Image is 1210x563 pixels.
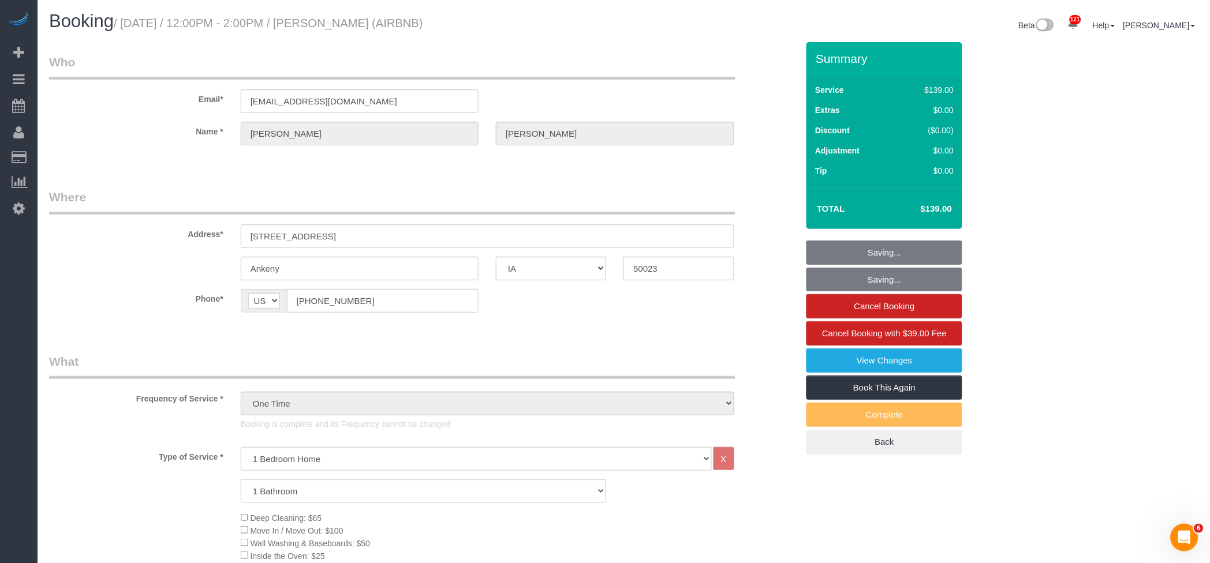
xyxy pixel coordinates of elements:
div: $0.00 [901,145,954,156]
a: Beta [1019,21,1055,30]
label: Address* [40,224,232,240]
div: $0.00 [901,104,954,116]
span: Wall Washing & Baseboards: $50 [251,539,371,548]
label: Phone* [40,289,232,305]
a: Cancel Booking with $39.00 Fee [806,321,962,346]
a: Help [1093,21,1115,30]
label: Adjustment [815,145,860,156]
label: Name * [40,122,232,137]
p: Booking is complete and its Frequency cannot be changed [241,418,734,430]
label: Type of Service * [40,447,232,463]
span: Move In / Move Out: $100 [251,526,343,535]
a: 121 [1062,12,1085,37]
a: [PERSON_NAME] [1123,21,1196,30]
input: Phone* [287,289,479,313]
input: Email* [241,89,479,113]
legend: What [49,353,735,379]
input: First Name* [241,122,479,145]
input: Zip Code* [623,257,734,280]
div: ($0.00) [901,125,954,136]
span: Deep Cleaning: $65 [251,513,322,523]
label: Discount [815,125,850,136]
label: Email* [40,89,232,105]
a: Back [806,430,962,454]
a: View Changes [806,348,962,373]
label: Service [815,84,844,96]
h3: Summary [816,52,957,65]
label: Extras [815,104,840,116]
input: City* [241,257,479,280]
div: $0.00 [901,165,954,177]
strong: Total [817,204,845,213]
span: 121 [1070,15,1082,24]
small: / [DATE] / 12:00PM - 2:00PM / [PERSON_NAME] (AIRBNB) [114,17,423,29]
a: Cancel Booking [806,294,962,318]
legend: Who [49,54,735,80]
img: New interface [1035,18,1054,33]
span: Inside the Oven: $25 [251,551,325,561]
span: Cancel Booking with $39.00 Fee [822,328,947,338]
label: Tip [815,165,827,177]
h4: $139.00 [886,204,952,214]
legend: Where [49,189,735,215]
iframe: Intercom live chat [1171,524,1198,551]
input: Last Name* [496,122,734,145]
img: Automaid Logo [7,12,30,28]
a: Book This Again [806,376,962,400]
div: $139.00 [901,84,954,96]
span: Booking [49,11,114,31]
label: Frequency of Service * [40,389,232,404]
span: 6 [1194,524,1204,533]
